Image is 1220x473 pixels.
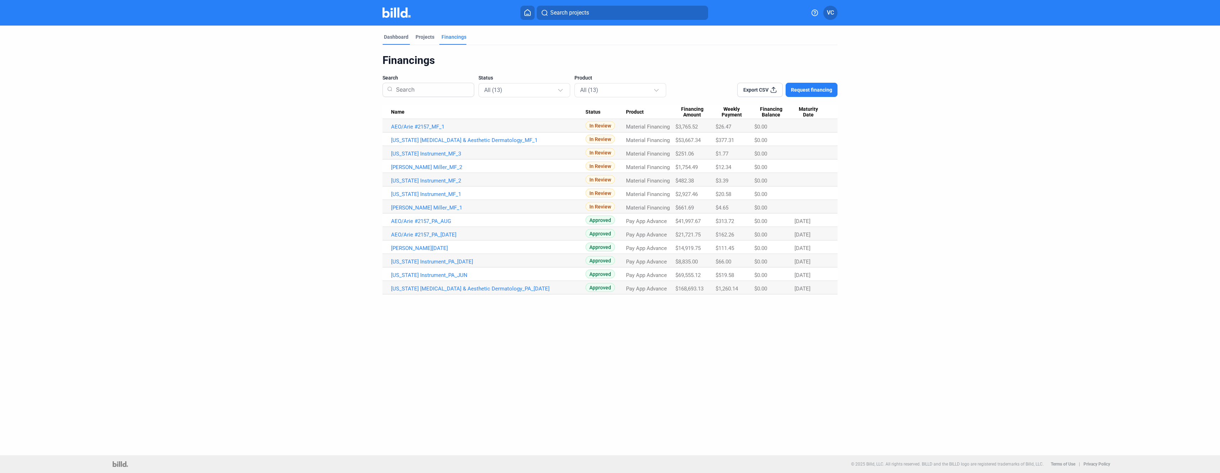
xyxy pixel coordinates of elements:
[585,135,615,143] span: In Review
[794,218,810,224] span: [DATE]
[754,178,767,184] span: $0.00
[626,232,667,238] span: Pay App Advance
[754,286,767,292] span: $0.00
[716,218,734,224] span: $313.72
[585,189,615,197] span: In Review
[675,245,701,251] span: $14,919.75
[675,191,698,197] span: $2,927.46
[716,137,734,143] span: $377.31
[585,256,615,265] span: Approved
[626,286,667,292] span: Pay App Advance
[716,106,754,118] div: Weekly Payment
[626,218,667,224] span: Pay App Advance
[754,106,794,118] div: Financing Balance
[626,272,667,278] span: Pay App Advance
[484,87,502,93] mat-select-trigger: All (13)
[580,87,598,93] mat-select-trigger: All (13)
[585,162,615,170] span: In Review
[716,245,734,251] span: $111.45
[675,137,701,143] span: $53,667.34
[585,229,615,238] span: Approved
[716,205,728,211] span: $4.65
[794,106,829,118] div: Maturity Date
[1079,462,1080,467] p: |
[675,218,701,224] span: $41,997.67
[382,54,838,67] div: Financings
[786,83,838,97] button: Request financing
[716,106,748,118] span: Weekly Payment
[585,216,615,224] span: Approved
[754,218,767,224] span: $0.00
[754,164,767,170] span: $0.00
[391,137,585,143] a: [US_STATE] [MEDICAL_DATA] & Aesthetic Dermatology_MF_1
[1083,462,1110,467] b: Privacy Policy
[675,151,694,157] span: $251.06
[442,33,466,40] div: Financings
[585,148,615,157] span: In Review
[393,81,470,99] input: Search
[675,205,694,211] span: $661.69
[754,151,767,157] span: $0.00
[754,232,767,238] span: $0.00
[675,124,698,130] span: $3,765.52
[391,205,585,211] a: [PERSON_NAME] Miller_MF_1
[585,109,626,115] div: Status
[794,245,810,251] span: [DATE]
[716,286,738,292] span: $1,260.14
[626,259,667,265] span: Pay App Advance
[585,270,615,278] span: Approved
[716,272,734,278] span: $519.58
[391,232,585,238] a: AEO/Arie #2157_PA_[DATE]
[384,33,408,40] div: Dashboard
[391,245,585,251] a: [PERSON_NAME][DATE]
[675,232,701,238] span: $21,721.75
[626,245,667,251] span: Pay App Advance
[794,272,810,278] span: [DATE]
[1051,462,1075,467] b: Terms of Use
[391,164,585,170] a: [PERSON_NAME] Miller_MF_2
[754,259,767,265] span: $0.00
[585,175,615,184] span: In Review
[391,151,585,157] a: [US_STATE] Instrument_MF_3
[754,245,767,251] span: $0.00
[823,6,838,20] button: VC
[382,7,411,18] img: Billd Company Logo
[585,202,615,211] span: In Review
[675,106,716,118] div: Financing Amount
[550,9,589,17] span: Search projects
[716,124,731,130] span: $26.47
[626,205,670,211] span: Material Financing
[626,151,670,157] span: Material Financing
[478,74,493,81] span: Status
[827,9,834,17] span: VC
[754,137,767,143] span: $0.00
[716,164,731,170] span: $12.34
[585,121,615,130] span: In Review
[391,259,585,265] a: [US_STATE] Instrument_PA_[DATE]
[585,243,615,251] span: Approved
[791,86,832,93] span: Request financing
[754,272,767,278] span: $0.00
[626,109,644,115] span: Product
[794,259,810,265] span: [DATE]
[675,164,698,170] span: $1,754.49
[626,124,670,130] span: Material Financing
[851,462,1044,467] p: © 2025 Billd, LLC. All rights reserved. BILLD and the BILLD logo are registered trademarks of Bil...
[675,286,703,292] span: $168,693.13
[754,106,788,118] span: Financing Balance
[675,272,701,278] span: $69,555.12
[626,137,670,143] span: Material Financing
[391,124,585,130] a: AEO/Arie #2157_MF_1
[716,191,731,197] span: $20.58
[754,124,767,130] span: $0.00
[391,218,585,224] a: AEO/Arie #2157_PA_AUG
[574,74,592,81] span: Product
[537,6,708,20] button: Search projects
[382,74,398,81] span: Search
[794,286,810,292] span: [DATE]
[391,109,585,115] div: Name
[675,178,694,184] span: $482.38
[794,232,810,238] span: [DATE]
[391,109,405,115] span: Name
[391,178,585,184] a: [US_STATE] Instrument_MF_2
